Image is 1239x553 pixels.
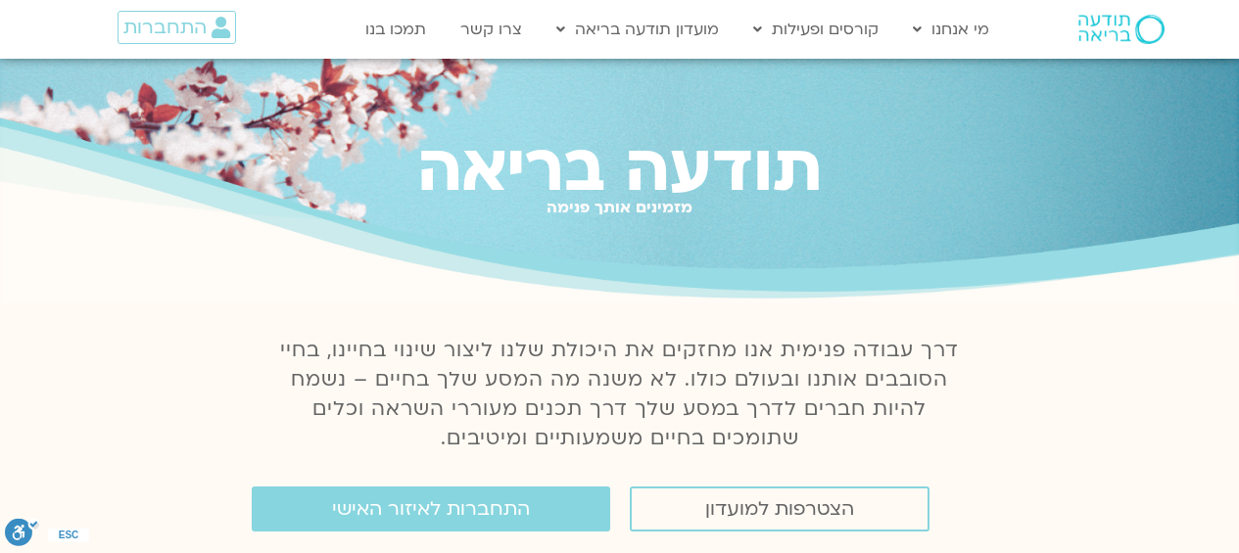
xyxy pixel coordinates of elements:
span: הצטרפות למועדון [705,498,854,520]
a: הצטרפות למועדון [630,486,929,531]
a: התחברות [118,11,236,44]
a: תמכו בנו [356,11,436,48]
a: צרו קשר [451,11,532,48]
a: התחברות לאיזור האישי [252,486,610,531]
a: קורסים ופעילות [743,11,888,48]
span: התחברות [123,17,207,38]
a: מועדון תודעה בריאה [547,11,729,48]
img: תודעה בריאה [1078,15,1165,44]
span: התחברות לאיזור האישי [332,498,530,520]
a: מי אנחנו [903,11,999,48]
p: דרך עבודה פנימית אנו מחזקים את היכולת שלנו ליצור שינוי בחיינו, בחיי הסובבים אותנו ובעולם כולו. לא... [269,336,971,453]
